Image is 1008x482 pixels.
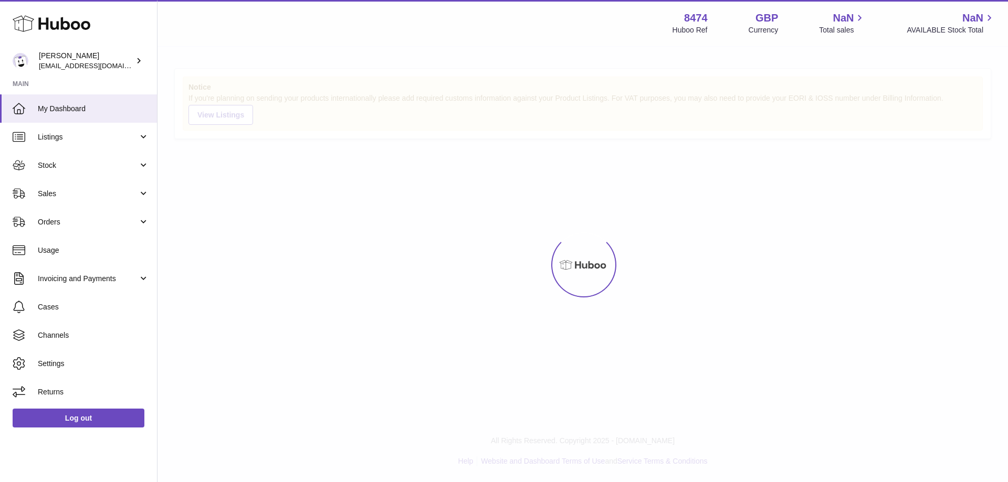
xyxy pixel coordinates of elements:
[38,132,138,142] span: Listings
[38,160,138,170] span: Stock
[684,11,708,25] strong: 8474
[38,359,149,369] span: Settings
[755,11,778,25] strong: GBP
[38,387,149,397] span: Returns
[819,11,866,35] a: NaN Total sales
[13,53,28,69] img: orders@neshealth.com
[39,61,154,70] span: [EMAIL_ADDRESS][DOMAIN_NAME]
[38,274,138,284] span: Invoicing and Payments
[833,11,854,25] span: NaN
[39,51,133,71] div: [PERSON_NAME]
[962,11,983,25] span: NaN
[38,189,138,199] span: Sales
[38,245,149,255] span: Usage
[819,25,866,35] span: Total sales
[38,104,149,114] span: My Dashboard
[38,330,149,340] span: Channels
[907,25,995,35] span: AVAILABLE Stock Total
[673,25,708,35] div: Huboo Ref
[13,409,144,427] a: Log out
[907,11,995,35] a: NaN AVAILABLE Stock Total
[749,25,779,35] div: Currency
[38,302,149,312] span: Cases
[38,217,138,227] span: Orders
